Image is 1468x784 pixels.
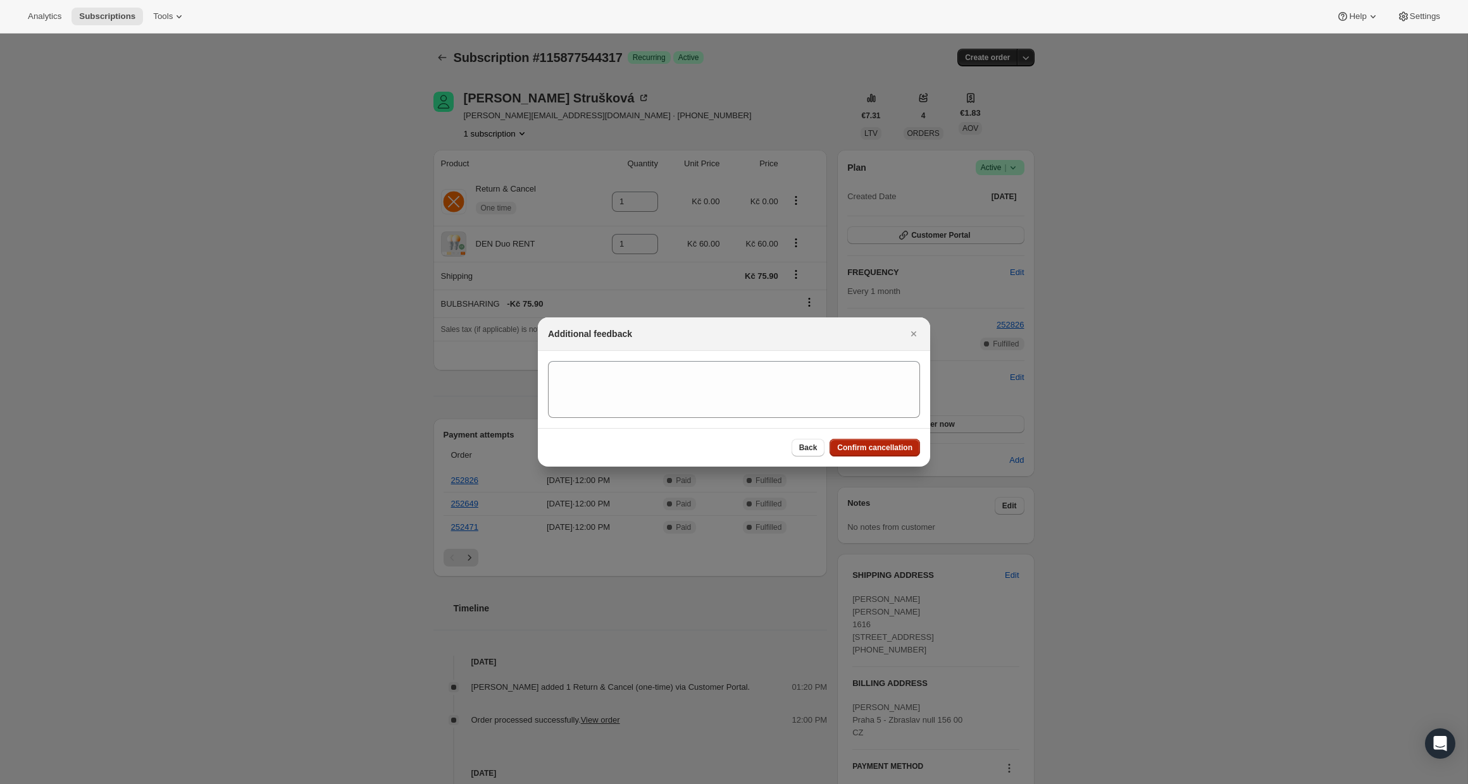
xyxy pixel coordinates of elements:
[72,8,143,25] button: Subscriptions
[799,443,818,453] span: Back
[905,325,923,343] button: Close
[1390,8,1448,25] button: Settings
[1410,11,1440,21] span: Settings
[79,11,135,21] span: Subscriptions
[153,11,173,21] span: Tools
[146,8,193,25] button: Tools
[830,439,920,456] button: Confirm cancellation
[792,439,825,456] button: Back
[28,11,61,21] span: Analytics
[1329,8,1386,25] button: Help
[548,328,632,340] h2: Additional feedback
[837,443,912,453] span: Confirm cancellation
[20,8,69,25] button: Analytics
[1425,728,1455,759] div: Open Intercom Messenger
[1349,11,1366,21] span: Help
